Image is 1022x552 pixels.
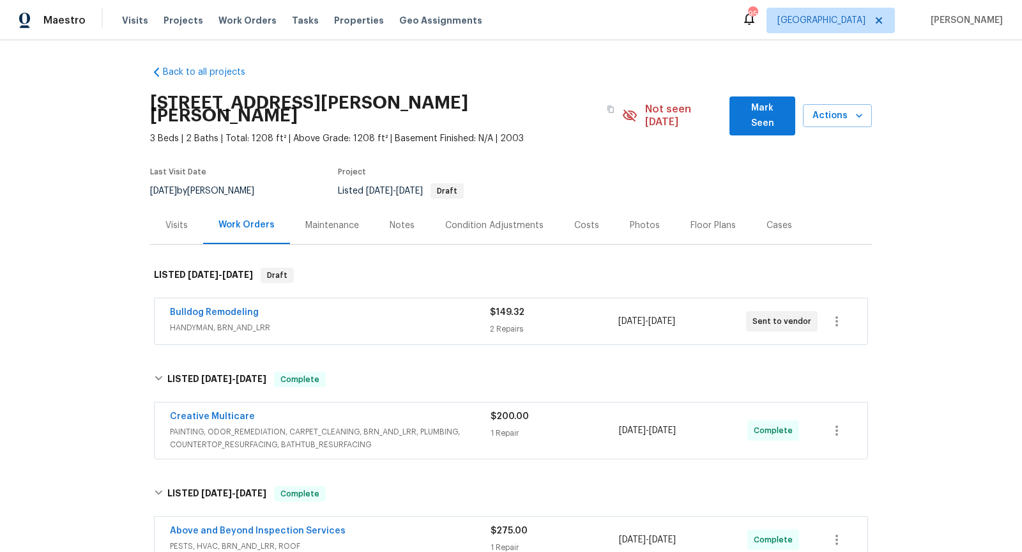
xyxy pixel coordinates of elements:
[292,16,319,25] span: Tasks
[222,270,253,279] span: [DATE]
[445,219,544,232] div: Condition Adjustments
[236,374,266,383] span: [DATE]
[729,96,795,135] button: Mark Seen
[201,489,266,498] span: -
[618,317,645,326] span: [DATE]
[201,489,232,498] span: [DATE]
[150,255,872,296] div: LISTED [DATE]-[DATE]Draft
[122,14,148,27] span: Visits
[618,315,675,328] span: -
[154,268,253,283] h6: LISTED
[236,489,266,498] span: [DATE]
[740,100,785,132] span: Mark Seen
[170,321,490,334] span: HANDYMAN, BRN_AND_LRR
[201,374,232,383] span: [DATE]
[165,219,188,232] div: Visits
[619,424,676,437] span: -
[491,427,619,440] div: 1 Repair
[188,270,218,279] span: [DATE]
[490,323,618,335] div: 2 Repairs
[170,308,259,317] a: Bulldog Remodeling
[777,14,866,27] span: [GEOGRAPHIC_DATA]
[491,526,528,535] span: $275.00
[43,14,86,27] span: Maestro
[366,187,423,195] span: -
[150,473,872,514] div: LISTED [DATE]-[DATE]Complete
[399,14,482,27] span: Geo Assignments
[334,14,384,27] span: Properties
[167,372,266,387] h6: LISTED
[599,98,622,121] button: Copy Address
[630,219,660,232] div: Photos
[170,425,491,451] span: PAINTING, ODOR_REMEDIATION, CARPET_CLEANING, BRN_AND_LRR, PLUMBING, COUNTERTOP_RESURFACING, BATHT...
[390,219,415,232] div: Notes
[170,526,346,535] a: Above and Beyond Inspection Services
[150,183,270,199] div: by [PERSON_NAME]
[648,317,675,326] span: [DATE]
[432,187,462,195] span: Draft
[754,533,798,546] span: Complete
[262,269,293,282] span: Draft
[150,187,177,195] span: [DATE]
[150,359,872,400] div: LISTED [DATE]-[DATE]Complete
[218,218,275,231] div: Work Orders
[167,486,266,502] h6: LISTED
[803,104,872,128] button: Actions
[366,187,393,195] span: [DATE]
[574,219,599,232] div: Costs
[754,424,798,437] span: Complete
[649,535,676,544] span: [DATE]
[766,219,792,232] div: Cases
[926,14,1003,27] span: [PERSON_NAME]
[170,412,255,421] a: Creative Multicare
[619,535,646,544] span: [DATE]
[150,96,599,122] h2: [STREET_ADDRESS][PERSON_NAME][PERSON_NAME]
[275,373,324,386] span: Complete
[619,426,646,435] span: [DATE]
[164,14,203,27] span: Projects
[619,533,676,546] span: -
[748,8,757,20] div: 95
[490,308,524,317] span: $149.32
[305,219,359,232] div: Maintenance
[188,270,253,279] span: -
[396,187,423,195] span: [DATE]
[690,219,736,232] div: Floor Plans
[150,132,622,145] span: 3 Beds | 2 Baths | Total: 1208 ft² | Above Grade: 1208 ft² | Basement Finished: N/A | 2003
[201,374,266,383] span: -
[649,426,676,435] span: [DATE]
[645,103,722,128] span: Not seen [DATE]
[813,108,862,124] span: Actions
[752,315,816,328] span: Sent to vendor
[338,187,464,195] span: Listed
[491,412,529,421] span: $200.00
[338,168,366,176] span: Project
[275,487,324,500] span: Complete
[150,168,206,176] span: Last Visit Date
[150,66,273,79] a: Back to all projects
[218,14,277,27] span: Work Orders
